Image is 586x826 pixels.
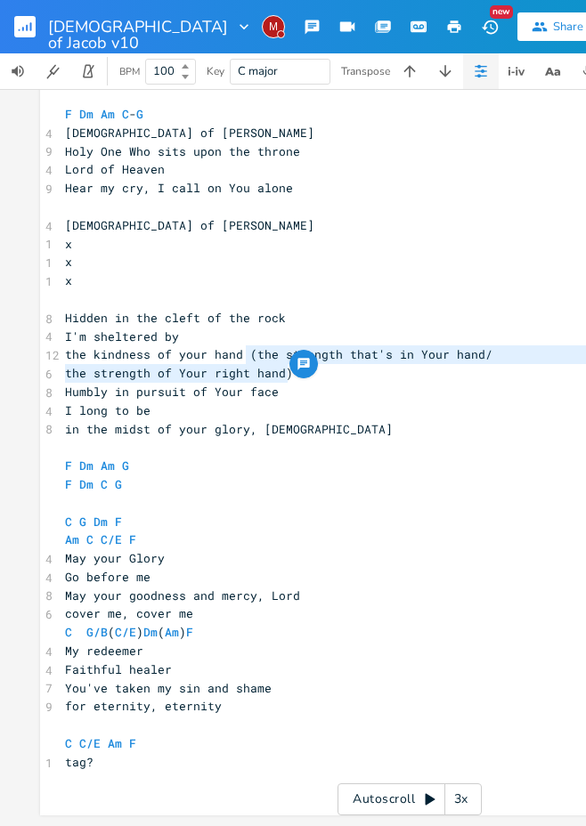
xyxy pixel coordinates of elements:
span: You've taken my sin and shame [65,680,272,696]
span: G/B [86,624,108,640]
span: My redeemer [65,643,143,659]
span: Hidden in the cleft of the rock [65,310,286,326]
span: [DEMOGRAPHIC_DATA] of [PERSON_NAME] [65,217,314,233]
span: x [65,254,72,270]
span: C/E [115,624,136,640]
span: C [65,514,72,530]
span: Am [101,106,115,122]
span: in the midst of your glory, [DEMOGRAPHIC_DATA] [65,421,393,437]
div: New [490,5,513,19]
span: F [115,514,122,530]
span: x [65,272,72,288]
span: [DEMOGRAPHIC_DATA] of [PERSON_NAME] [65,125,314,141]
span: C/E [79,735,101,751]
span: C [65,624,72,640]
span: G [115,476,122,492]
span: C major [238,63,278,79]
span: F [129,735,136,751]
span: G [136,106,143,122]
div: Key [207,66,224,77]
span: I'm sheltered by [65,328,179,344]
div: Transpose [341,66,390,77]
span: Dm [94,514,108,530]
span: F [129,531,136,547]
span: Am [101,458,115,474]
span: Dm [143,624,158,640]
span: ( ) ( ) [65,624,193,640]
span: G [79,514,86,530]
span: Lord of Heaven [65,161,165,177]
span: tag? [65,754,94,770]
span: C [101,476,108,492]
span: Am [65,531,79,547]
span: the kindness of your hand (the strength that's in Your hand/ [65,346,492,362]
span: Dm [79,106,94,122]
span: C [65,735,72,751]
span: C [122,106,129,122]
span: May your Glory [65,550,165,566]
span: F [186,624,193,640]
span: C/E [101,531,122,547]
div: Mik Sivak [262,15,285,38]
span: [DEMOGRAPHIC_DATA] of Jacob v10 [48,19,228,35]
span: May your goodness and mercy, Lord [65,587,300,603]
span: C [86,531,94,547]
span: Holy One Who sits upon the throne [65,143,300,159]
span: I long to be [65,402,151,418]
span: cover me, cover me [65,605,193,621]
span: Hear my cry, I call on You alone [65,180,293,196]
span: Faithful healer [65,661,172,677]
span: x [65,236,72,252]
span: Am [108,735,122,751]
span: Dm [79,458,94,474]
div: Autoscroll [338,783,482,815]
span: G [122,458,129,474]
span: for eternity, eternity [65,698,222,714]
span: Go before me [65,569,151,585]
span: Am [165,624,179,640]
span: F [65,106,72,122]
span: F [65,476,72,492]
button: New [472,11,508,43]
span: the strength of Your right hand) [65,365,293,381]
div: Share [553,19,583,35]
div: BPM [119,67,140,77]
span: Humbly in pursuit of Your face [65,384,279,400]
div: 3x [445,783,477,815]
span: F [65,458,72,474]
span: - [65,106,143,122]
span: Dm [79,476,94,492]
